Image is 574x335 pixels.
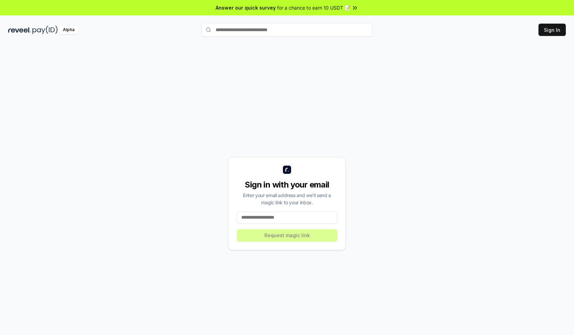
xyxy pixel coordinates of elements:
[277,4,350,11] span: for a chance to earn 10 USDT 📝
[237,192,337,206] div: Enter your email address and we’ll send a magic link to your inbox.
[283,166,291,174] img: logo_small
[59,26,78,34] div: Alpha
[32,26,58,34] img: pay_id
[538,24,566,36] button: Sign In
[216,4,276,11] span: Answer our quick survey
[237,179,337,190] div: Sign in with your email
[8,26,31,34] img: reveel_dark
